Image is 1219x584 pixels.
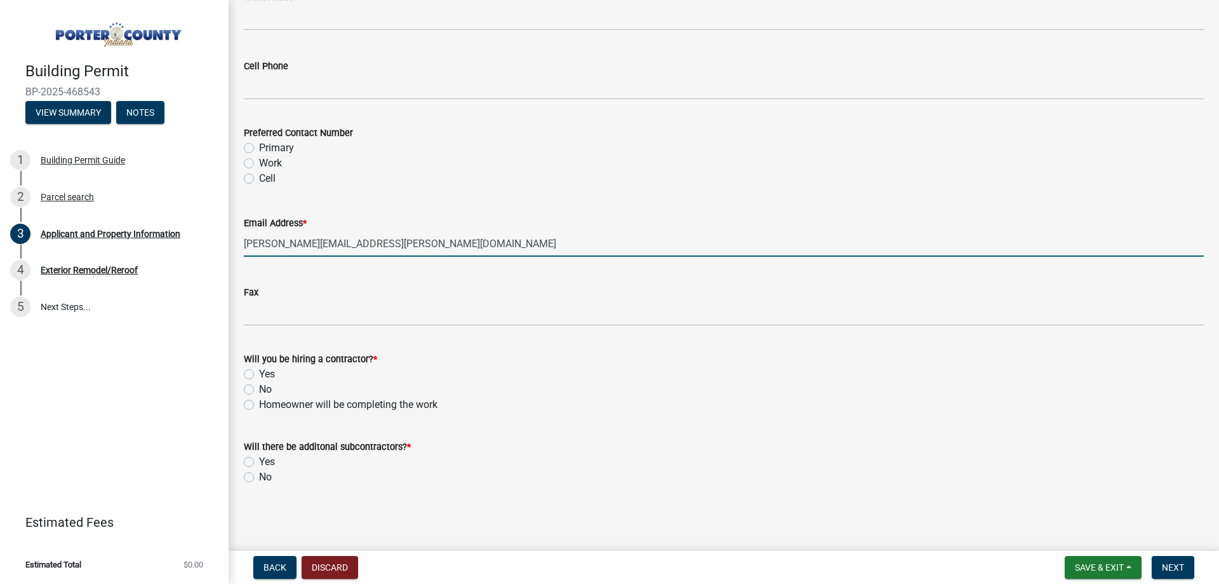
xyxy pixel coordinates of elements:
label: Preferred Contact Number [244,129,353,138]
button: View Summary [25,101,111,124]
label: Will you be hiring a contractor? [244,355,377,364]
img: Porter County, Indiana [25,13,208,49]
span: Save & Exit [1075,562,1124,573]
button: Notes [116,101,164,124]
h4: Building Permit [25,62,218,81]
div: 1 [10,150,30,170]
span: $0.00 [183,560,203,569]
label: Yes [259,454,275,470]
div: 3 [10,224,30,244]
span: Next [1162,562,1184,573]
label: Email Address [244,219,307,228]
label: No [259,470,272,485]
div: Applicant and Property Information [41,229,180,238]
label: Homeowner will be completing the work [259,397,437,412]
button: Next [1152,556,1194,579]
label: Yes [259,367,275,382]
div: 2 [10,187,30,207]
a: Estimated Fees [10,510,208,535]
div: Exterior Remodel/Reroof [41,266,138,275]
label: Work [259,156,282,171]
button: Back [253,556,296,579]
label: Cell Phone [244,62,288,71]
div: 4 [10,260,30,280]
wm-modal-confirm: Notes [116,108,164,118]
button: Save & Exit [1065,556,1142,579]
label: Will there be additonal subcontractors? [244,443,411,452]
label: No [259,382,272,397]
div: Building Permit Guide [41,156,125,165]
label: Fax [244,289,258,297]
wm-modal-confirm: Summary [25,108,111,118]
span: Back [263,562,286,573]
button: Discard [302,556,358,579]
div: Parcel search [41,193,94,201]
div: 5 [10,297,30,317]
span: Estimated Total [25,560,81,569]
label: Primary [259,140,294,156]
span: BP-2025-468543 [25,86,203,98]
label: Cell [259,171,276,186]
